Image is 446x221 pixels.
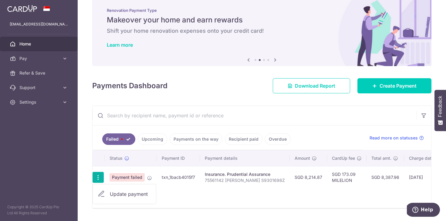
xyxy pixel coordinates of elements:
a: Learn more [107,42,133,48]
td: SGD 8,387.96 [367,166,404,188]
td: [DATE] [404,166,445,188]
td: SGD 173.09 MILELION [327,166,367,188]
h5: Makeover your home and earn rewards [107,15,417,25]
a: Recipient paid [225,133,262,145]
span: Status [110,155,123,161]
iframe: Opens a widget where you can find more information [407,203,440,218]
th: Payment details [200,150,290,166]
span: Feedback [438,96,443,117]
h4: Payments Dashboard [92,80,167,91]
span: Charge date [409,155,434,161]
p: 75561142 [PERSON_NAME] S9301698Z [205,177,285,183]
p: [EMAIL_ADDRESS][DOMAIN_NAME] [10,21,68,27]
a: Download Report [273,78,350,93]
div: Insurance. Prudential Assurance [205,171,285,177]
a: Overdue [265,133,291,145]
td: txn_1bacb4015f7 [157,166,200,188]
a: Payments on the way [170,133,222,145]
a: Upcoming [138,133,167,145]
span: CardUp fee [332,155,355,161]
span: Read more on statuses [370,135,418,141]
h6: Shift your home renovation expenses onto your credit card! [107,27,417,35]
span: Pay [19,55,59,62]
span: Support [19,85,59,91]
span: Refer & Save [19,70,59,76]
button: Feedback - Show survey [434,90,446,131]
a: Read more on statuses [370,135,424,141]
a: Failed [102,133,135,145]
span: Settings [19,99,59,105]
th: Payment ID [157,150,200,166]
span: Home [19,41,59,47]
span: Total amt. [371,155,391,161]
span: Download Report [295,82,335,89]
p: Renovation Payment Type [107,8,417,13]
span: Create Payment [380,82,417,89]
span: Payment failed [110,173,145,182]
img: CardUp [7,5,37,12]
a: Create Payment [357,78,431,93]
input: Search by recipient name, payment id or reference [93,106,417,125]
span: Amount [295,155,310,161]
td: SGD 8,214.87 [290,166,327,188]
